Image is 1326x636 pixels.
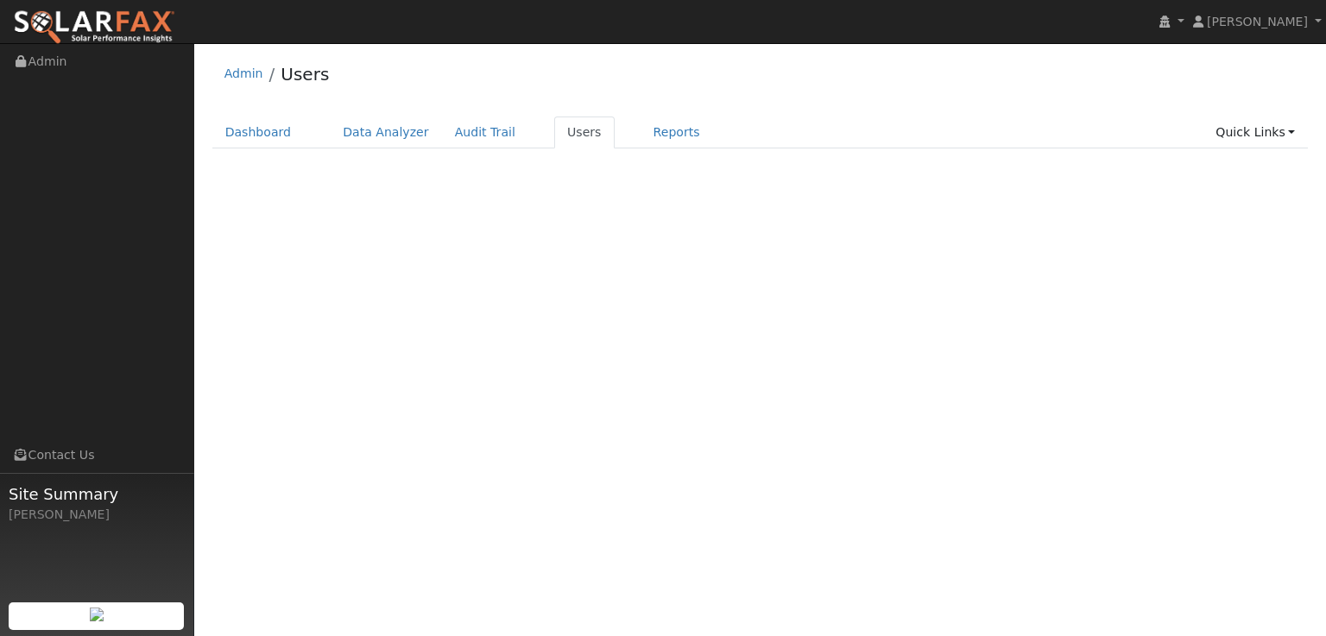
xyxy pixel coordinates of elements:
a: Users [281,64,329,85]
a: Users [554,116,615,148]
a: Data Analyzer [330,116,442,148]
a: Audit Trail [442,116,528,148]
div: [PERSON_NAME] [9,506,185,524]
span: [PERSON_NAME] [1207,15,1308,28]
img: SolarFax [13,9,175,46]
span: Site Summary [9,482,185,506]
a: Dashboard [212,116,305,148]
a: Reports [641,116,713,148]
img: retrieve [90,608,104,621]
a: Quick Links [1203,116,1308,148]
a: Admin [224,66,263,80]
